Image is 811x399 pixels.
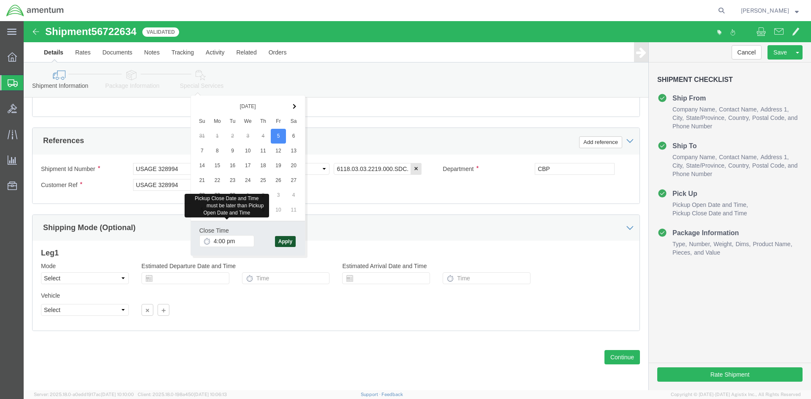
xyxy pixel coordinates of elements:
[194,392,227,397] span: [DATE] 10:06:13
[138,392,227,397] span: Client: 2025.18.0-198a450
[101,392,134,397] span: [DATE] 10:10:00
[361,392,382,397] a: Support
[740,5,799,16] button: [PERSON_NAME]
[34,392,134,397] span: Server: 2025.18.0-a0edd1917ac
[671,391,801,398] span: Copyright © [DATE]-[DATE] Agistix Inc., All Rights Reserved
[6,4,64,17] img: logo
[24,21,811,390] iframe: FS Legacy Container
[741,6,789,15] span: Robyn Williams
[381,392,403,397] a: Feedback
